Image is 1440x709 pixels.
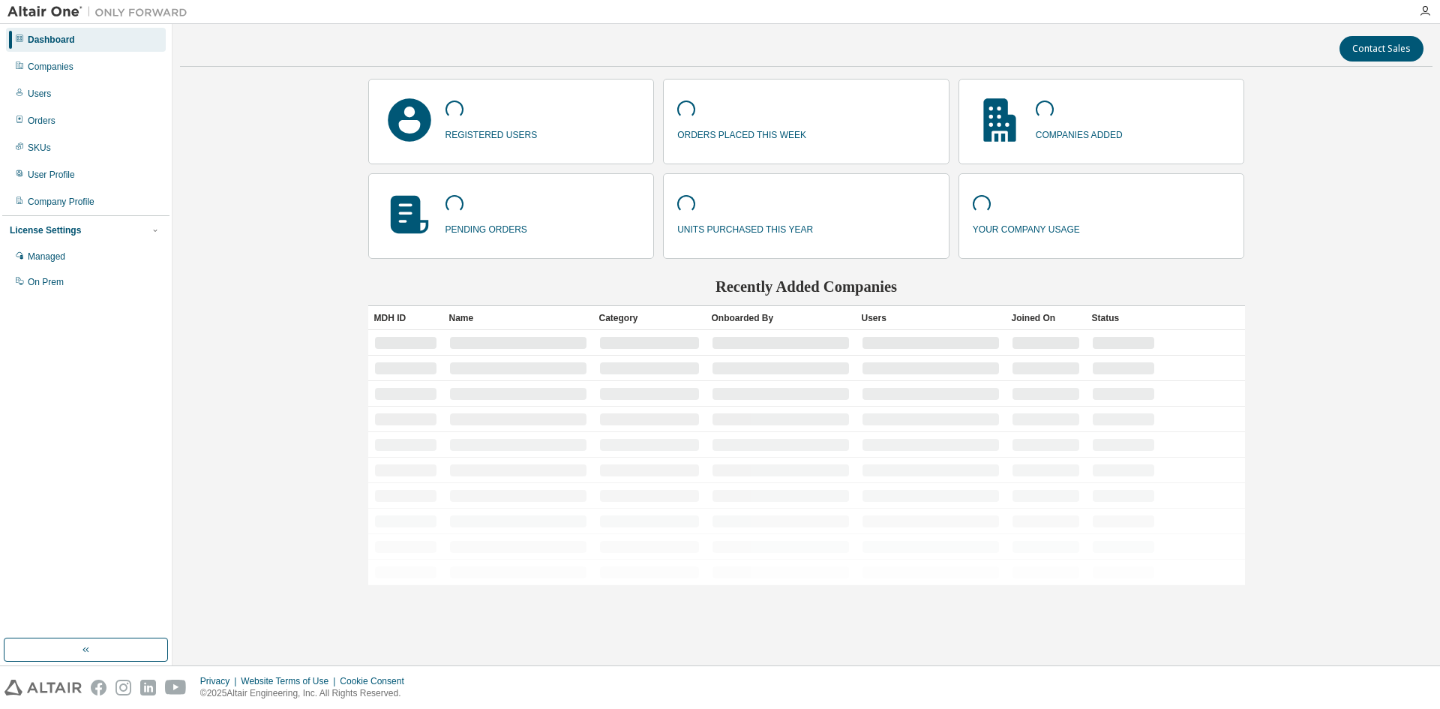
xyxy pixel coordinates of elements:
[1092,306,1155,330] div: Status
[445,219,527,236] p: pending orders
[28,88,51,100] div: Users
[140,680,156,695] img: linkedin.svg
[445,125,538,142] p: registered users
[28,251,65,263] div: Managed
[374,306,437,330] div: MDH ID
[165,680,187,695] img: youtube.svg
[677,219,813,236] p: units purchased this year
[1339,36,1423,62] button: Contact Sales
[28,169,75,181] div: User Profile
[28,61,73,73] div: Companies
[677,125,806,142] p: orders placed this week
[368,277,1245,296] h2: Recently Added Companies
[7,5,195,20] img: Altair One
[200,675,241,687] div: Privacy
[1012,306,1080,330] div: Joined On
[241,675,340,687] div: Website Terms of Use
[599,306,700,330] div: Category
[28,196,94,208] div: Company Profile
[10,224,81,236] div: License Settings
[1036,125,1123,142] p: companies added
[28,142,51,154] div: SKUs
[28,34,75,46] div: Dashboard
[28,115,55,127] div: Orders
[973,219,1080,236] p: your company usage
[340,675,412,687] div: Cookie Consent
[28,276,64,288] div: On Prem
[200,687,413,700] p: © 2025 Altair Engineering, Inc. All Rights Reserved.
[862,306,1000,330] div: Users
[712,306,850,330] div: Onboarded By
[4,680,82,695] img: altair_logo.svg
[449,306,587,330] div: Name
[115,680,131,695] img: instagram.svg
[91,680,106,695] img: facebook.svg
